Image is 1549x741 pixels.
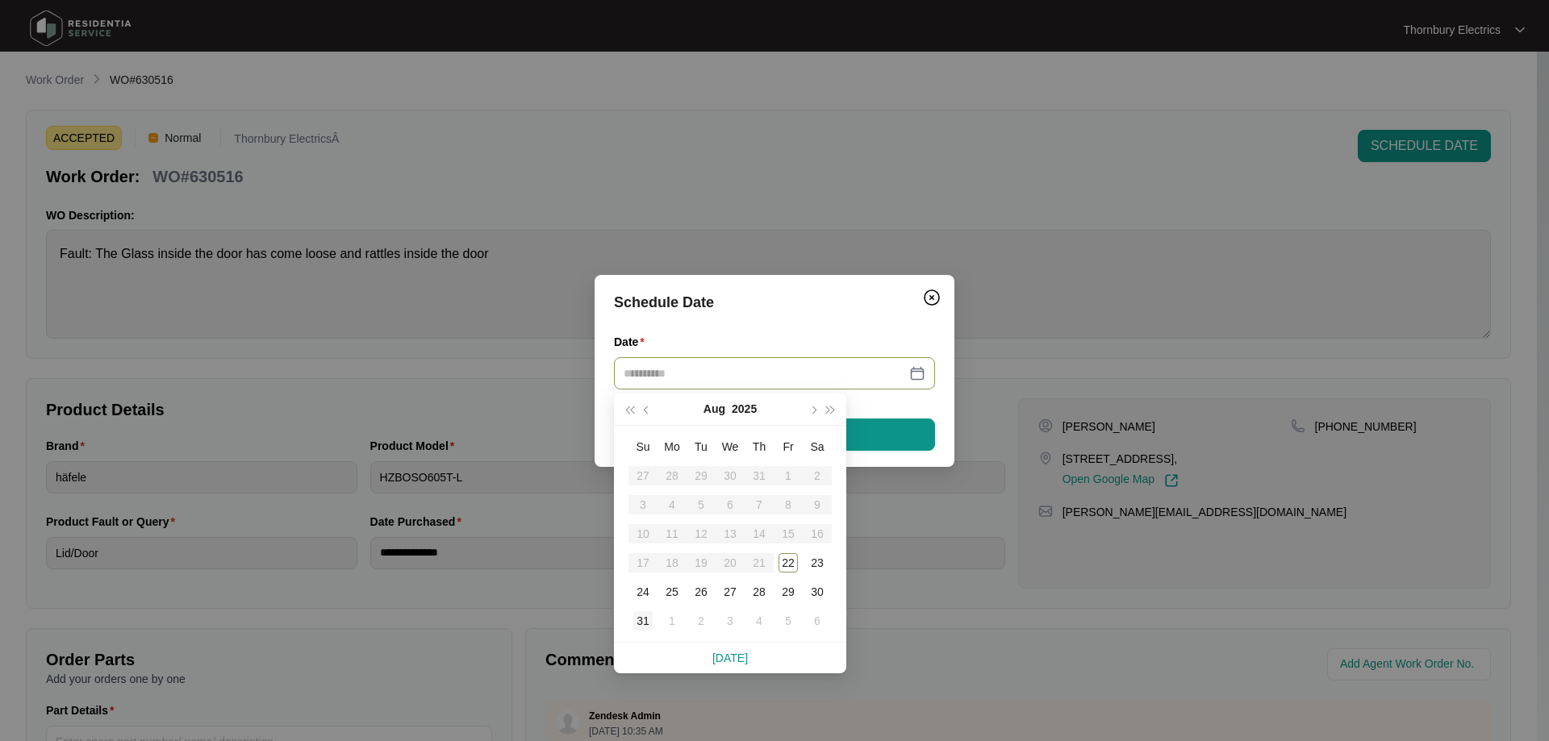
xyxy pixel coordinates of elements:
[745,577,774,606] td: 2025-08-28
[803,432,832,461] th: Sa
[633,582,653,602] div: 24
[774,548,803,577] td: 2025-08-22
[658,577,687,606] td: 2025-08-25
[779,553,798,572] div: 22
[774,577,803,606] td: 2025-08-29
[749,611,769,631] div: 4
[658,606,687,635] td: 2025-09-01
[779,611,798,631] div: 5
[749,582,769,602] div: 28
[745,432,774,461] th: Th
[745,606,774,635] td: 2025-09-04
[628,606,658,635] td: 2025-08-31
[716,577,745,606] td: 2025-08-27
[803,577,832,606] td: 2025-08-30
[803,548,832,577] td: 2025-08-23
[687,432,716,461] th: Tu
[922,288,942,307] img: closeCircle
[628,577,658,606] td: 2025-08-24
[704,393,725,425] button: Aug
[687,606,716,635] td: 2025-09-02
[614,291,935,314] div: Schedule Date
[720,582,740,602] div: 27
[779,582,798,602] div: 29
[808,553,827,572] div: 23
[624,364,906,382] input: Date
[808,611,827,631] div: 6
[691,582,711,602] div: 26
[716,432,745,461] th: We
[687,577,716,606] td: 2025-08-26
[614,334,651,350] label: Date
[662,582,682,602] div: 25
[658,432,687,461] th: Mo
[712,651,748,664] a: [DATE]
[808,582,827,602] div: 30
[691,611,711,631] div: 2
[774,432,803,461] th: Fr
[774,606,803,635] td: 2025-09-05
[716,606,745,635] td: 2025-09-03
[919,285,945,310] button: Close
[803,606,832,635] td: 2025-09-06
[628,432,658,461] th: Su
[633,611,653,631] div: 31
[662,611,682,631] div: 1
[720,611,740,631] div: 3
[732,393,757,425] button: 2025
